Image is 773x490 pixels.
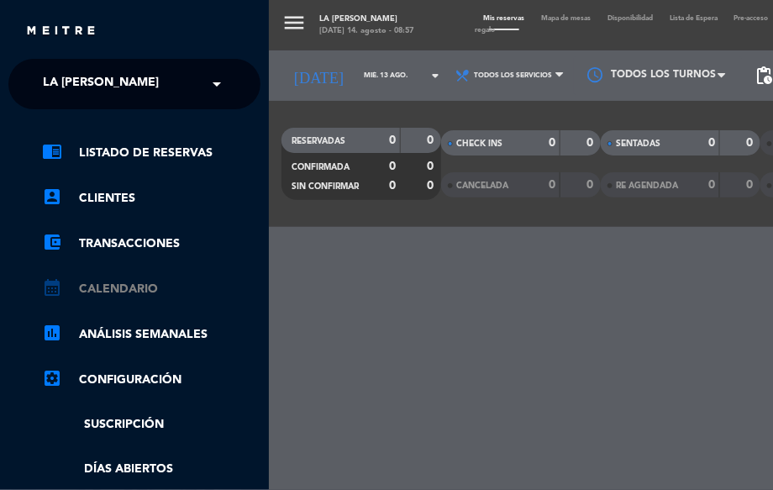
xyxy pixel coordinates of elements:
[42,234,260,254] a: account_balance_walletTransacciones
[42,277,62,298] i: calendar_month
[42,141,62,161] i: chrome_reader_mode
[25,25,97,38] img: MEITRE
[43,66,159,102] span: LA [PERSON_NAME]
[42,370,260,390] a: Configuración
[42,460,260,479] a: Días abiertos
[42,279,260,299] a: calendar_monthCalendario
[42,415,260,435] a: Suscripción
[42,232,62,252] i: account_balance_wallet
[42,188,260,208] a: account_boxClientes
[42,368,62,388] i: settings_applications
[42,323,62,343] i: assessment
[42,324,260,345] a: assessmentANÁLISIS SEMANALES
[42,187,62,207] i: account_box
[42,143,260,163] a: chrome_reader_modeListado de Reservas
